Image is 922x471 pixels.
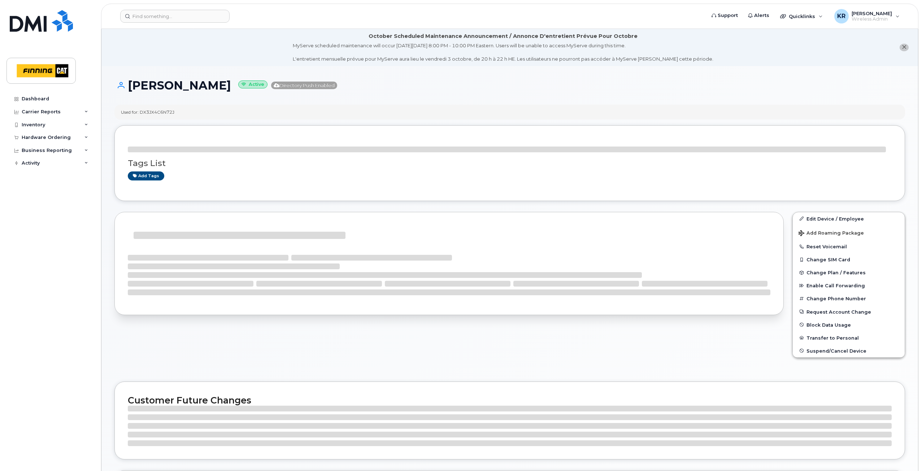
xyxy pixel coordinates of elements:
[799,230,864,237] span: Add Roaming Package
[128,395,892,406] h2: Customer Future Changes
[793,225,905,240] button: Add Roaming Package
[793,344,905,357] button: Suspend/Cancel Device
[793,266,905,279] button: Change Plan / Features
[900,44,909,51] button: close notification
[793,318,905,331] button: Block Data Usage
[793,212,905,225] a: Edit Device / Employee
[121,109,174,115] div: Used for: DX3JX4C6N72J
[806,348,866,353] span: Suspend/Cancel Device
[793,331,905,344] button: Transfer to Personal
[793,240,905,253] button: Reset Voicemail
[271,82,337,89] span: Directory Push Enabled
[806,270,866,275] span: Change Plan / Features
[369,32,638,40] div: October Scheduled Maintenance Announcement / Annonce D'entretient Prévue Pour Octobre
[793,305,905,318] button: Request Account Change
[128,171,164,180] a: Add tags
[238,80,268,89] small: Active
[128,159,892,168] h3: Tags List
[293,42,713,62] div: MyServe scheduled maintenance will occur [DATE][DATE] 8:00 PM - 10:00 PM Eastern. Users will be u...
[793,279,905,292] button: Enable Call Forwarding
[806,283,865,288] span: Enable Call Forwarding
[793,253,905,266] button: Change SIM Card
[793,292,905,305] button: Change Phone Number
[114,79,905,92] h1: [PERSON_NAME]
